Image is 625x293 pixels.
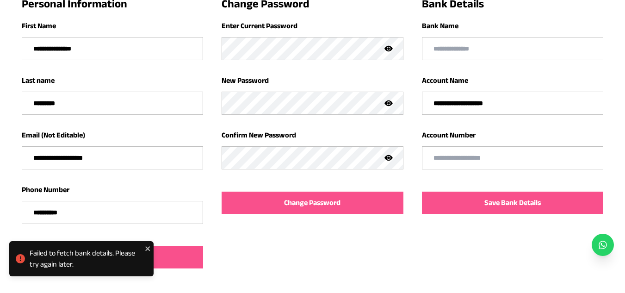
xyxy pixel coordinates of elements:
[222,22,297,30] label: Enter Current Password
[422,76,468,84] label: Account Name
[222,76,269,84] label: New Password
[22,186,69,193] label: Phone Number
[284,197,340,208] span: Change Password
[30,248,142,270] div: Failed to fetch bank details. Please try again later.
[222,131,296,139] label: Confirm New Password
[22,131,85,139] label: Email (Not Editable)
[222,192,403,214] button: Change Password
[145,245,150,252] button: close
[422,192,603,214] button: Save Bank Details
[22,76,55,84] label: Last name
[422,131,476,139] label: Account Number
[22,22,56,30] label: First Name
[422,22,458,30] label: Bank Name
[484,197,541,208] span: Save Bank Details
